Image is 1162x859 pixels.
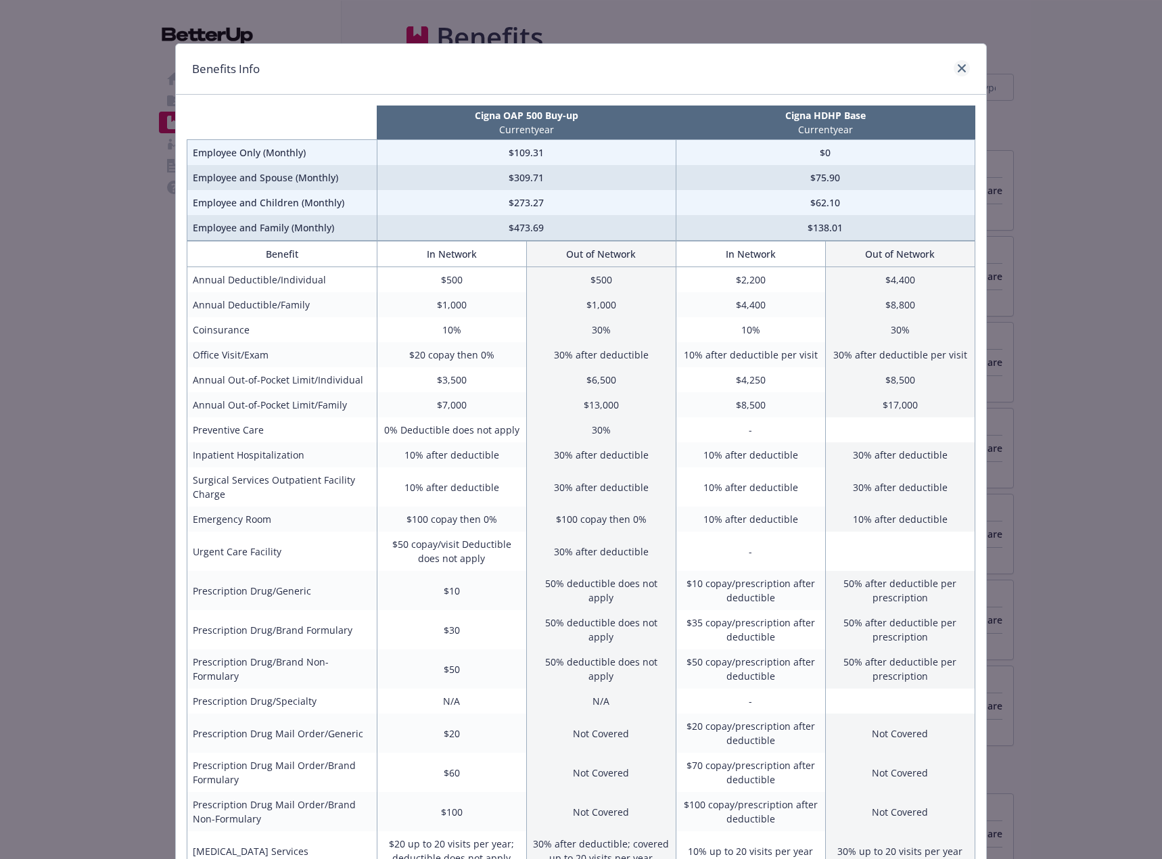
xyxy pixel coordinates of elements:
p: Cigna OAP 500 Buy-up [379,108,673,122]
td: $273.27 [377,190,676,215]
td: Office Visit/Exam [187,342,377,367]
td: 50% deductible does not apply [526,610,676,649]
td: $1,000 [377,292,526,317]
td: Annual Deductible/Family [187,292,377,317]
th: Benefit [187,241,377,267]
td: $75.90 [676,165,975,190]
td: 10% after deductible [676,507,825,532]
td: $8,500 [825,367,975,392]
td: 30% after deductible [825,467,975,507]
td: Preventive Care [187,417,377,442]
td: 0% Deductible does not apply [377,417,526,442]
td: $100 copay then 0% [377,507,526,532]
td: Inpatient Hospitalization [187,442,377,467]
td: $309.71 [377,165,676,190]
td: $10 [377,571,526,610]
td: $8,800 [825,292,975,317]
td: Urgent Care Facility [187,532,377,571]
td: $60 [377,753,526,792]
td: $500 [377,267,526,293]
td: $100 copay then 0% [526,507,676,532]
td: 30% [526,417,676,442]
td: $0 [676,140,975,166]
td: 30% [825,317,975,342]
th: In Network [676,241,825,267]
td: - [676,417,825,442]
td: Not Covered [526,714,676,753]
td: 30% after deductible [526,442,676,467]
td: Annual Out-of-Pocket Limit/Individual [187,367,377,392]
td: Employee Only (Monthly) [187,140,377,166]
td: 10% after deductible [377,467,526,507]
td: 10% after deductible per visit [676,342,825,367]
td: 30% after deductible [526,467,676,507]
td: 10% [676,317,825,342]
td: $50 copay/visit Deductible does not apply [377,532,526,571]
td: $4,400 [676,292,825,317]
td: $500 [526,267,676,293]
td: Prescription Drug Mail Order/Brand Non-Formulary [187,792,377,831]
td: Emergency Room [187,507,377,532]
td: - [676,689,825,714]
td: 30% after deductible [526,342,676,367]
th: intentionally left blank [187,106,377,140]
td: N/A [377,689,526,714]
td: $70 copay/prescription after deductible [676,753,825,792]
td: 50% after deductible per prescription [825,649,975,689]
td: $20 copay then 0% [377,342,526,367]
p: Cigna HDHP Base [678,108,972,122]
td: Prescription Drug Mail Order/Brand Formulary [187,753,377,792]
td: $473.69 [377,215,676,241]
td: 10% after deductible [676,467,825,507]
td: Prescription Drug/Brand Formulary [187,610,377,649]
td: Not Covered [526,753,676,792]
td: Employee and Children (Monthly) [187,190,377,215]
td: Employee and Family (Monthly) [187,215,377,241]
td: $138.01 [676,215,975,241]
td: $30 [377,610,526,649]
td: $20 copay/prescription after deductible [676,714,825,753]
td: - [676,532,825,571]
td: Prescription Drug Mail Order/Generic [187,714,377,753]
td: $50 [377,649,526,689]
td: $20 [377,714,526,753]
td: $7,000 [377,392,526,417]
td: $1,000 [526,292,676,317]
td: $35 copay/prescription after deductible [676,610,825,649]
td: Not Covered [825,753,975,792]
td: Coinsurance [187,317,377,342]
td: $3,500 [377,367,526,392]
td: $6,500 [526,367,676,392]
td: 30% after deductible per visit [825,342,975,367]
td: Surgical Services Outpatient Facility Charge [187,467,377,507]
th: Out of Network [526,241,676,267]
td: 50% after deductible per prescription [825,571,975,610]
td: N/A [526,689,676,714]
td: Prescription Drug/Specialty [187,689,377,714]
td: $4,250 [676,367,825,392]
td: Annual Deductible/Individual [187,267,377,293]
td: $13,000 [526,392,676,417]
p: Current year [379,122,673,137]
td: Not Covered [526,792,676,831]
p: Current year [678,122,972,137]
td: 10% after deductible [676,442,825,467]
td: $109.31 [377,140,676,166]
td: $62.10 [676,190,975,215]
td: $8,500 [676,392,825,417]
td: 50% after deductible per prescription [825,610,975,649]
td: 30% after deductible [825,442,975,467]
a: close [954,60,970,76]
td: $4,400 [825,267,975,293]
td: 50% deductible does not apply [526,571,676,610]
td: Annual Out-of-Pocket Limit/Family [187,392,377,417]
td: Not Covered [825,714,975,753]
td: $10 copay/prescription after deductible [676,571,825,610]
td: 10% after deductible [825,507,975,532]
td: $2,200 [676,267,825,293]
td: 10% after deductible [377,442,526,467]
td: $50 copay/prescription after deductible [676,649,825,689]
td: Prescription Drug/Brand Non-Formulary [187,649,377,689]
td: Not Covered [825,792,975,831]
td: 50% deductible does not apply [526,649,676,689]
